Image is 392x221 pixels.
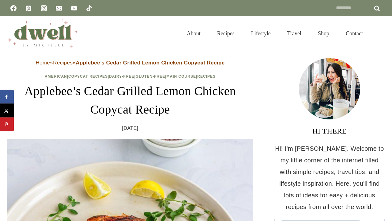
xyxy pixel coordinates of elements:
[179,23,371,44] nav: Primary Navigation
[53,60,73,66] a: Recipes
[136,74,165,79] a: Gluten-Free
[310,23,337,44] a: Shop
[68,2,80,14] a: YouTube
[7,82,253,119] h1: Applebee’s Cedar Grilled Lemon Chicken Copycat Recipe
[22,2,35,14] a: Pinterest
[243,23,279,44] a: Lifestyle
[209,23,243,44] a: Recipes
[76,60,224,66] strong: Applebee’s Cedar Grilled Lemon Chicken Copycat Recipe
[197,74,216,79] a: Recipes
[83,2,95,14] a: TikTok
[122,124,138,133] time: [DATE]
[45,74,67,79] a: American
[109,74,134,79] a: Dairy-Free
[36,60,224,66] span: » »
[279,23,310,44] a: Travel
[274,126,385,137] h3: HI THERE
[45,74,216,79] span: | | | | |
[337,23,371,44] a: Contact
[179,23,209,44] a: About
[167,74,196,79] a: Main Course
[68,74,108,79] a: Copycat Recipes
[374,28,385,39] button: View Search Form
[7,2,20,14] a: Facebook
[36,60,50,66] a: Home
[274,143,385,213] p: Hi! I'm [PERSON_NAME]. Welcome to my little corner of the internet filled with simple recipes, tr...
[38,2,50,14] a: Instagram
[7,19,78,48] img: DWELL by michelle
[53,2,65,14] a: Email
